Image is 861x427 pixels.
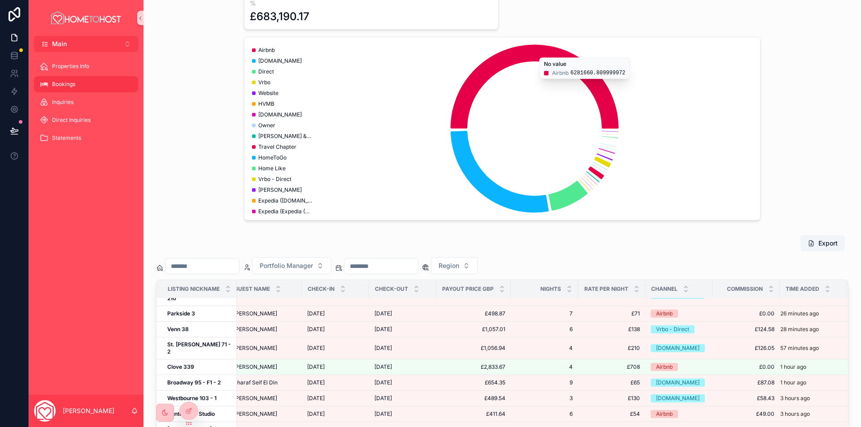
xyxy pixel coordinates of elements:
span: 3 [516,395,573,402]
p: 1 hour ago [780,379,806,386]
span: Owner [258,122,275,129]
span: Nights [540,285,561,293]
a: £71 [583,310,640,317]
span: [PERSON_NAME] [234,310,277,317]
span: Airbnb [258,47,275,54]
span: £0.00 [718,310,774,317]
a: [DATE] [307,379,364,386]
div: Airbnb [656,310,673,318]
span: Time added [786,285,819,293]
span: Listing nickname [168,285,220,293]
a: [DATE] [307,310,364,317]
p: [PERSON_NAME] [63,406,114,415]
span: Check-out [375,285,408,293]
a: 4 [516,345,573,352]
a: £489.54 [442,395,505,402]
span: £1,057.01 [442,326,505,333]
div: scrollable content [29,52,143,158]
span: [DATE] [374,363,392,371]
a: £126.05 [718,345,774,352]
span: £65 [583,379,640,386]
span: [PERSON_NAME] [234,410,277,418]
a: £210 [583,345,640,352]
span: Expedia ([DOMAIN_NAME]) [258,197,312,204]
a: [DATE] [374,345,431,352]
span: 6 [516,410,573,418]
span: [PERSON_NAME] [234,326,277,333]
a: £2,833.67 [442,363,505,371]
div: [DOMAIN_NAME] [656,379,700,387]
span: [PERSON_NAME] & Toms [258,133,312,140]
span: Check-in [308,285,335,293]
span: [DATE] [307,326,325,333]
span: Properties Info [52,63,89,70]
a: [DATE] [374,326,431,333]
p: 26 minutes ago [780,310,819,317]
img: App logo [50,11,122,25]
a: 9 [516,379,573,386]
a: [DATE] [307,395,364,402]
a: 1 hour ago [780,363,836,371]
a: £87.08 [718,379,774,386]
span: [DOMAIN_NAME] [258,57,302,65]
span: [DATE] [374,310,392,317]
a: £708 [583,363,640,371]
strong: Parkside 3 [167,310,195,317]
span: [DATE] [307,395,325,402]
span: Direct Inquiries [52,116,91,124]
span: Payout Price GBP [442,285,494,293]
span: HVMB [258,100,274,108]
p: 28 minutes ago [780,326,819,333]
span: Channel [651,285,678,293]
span: Website [258,90,278,97]
a: £0.00 [718,363,774,371]
a: [DATE] [374,379,431,386]
a: Parkside 3 [167,310,231,317]
a: [PERSON_NAME] [234,326,296,333]
a: [DATE] [374,395,431,402]
span: Region [439,261,459,270]
div: [DOMAIN_NAME] [656,394,700,402]
span: Commission [727,285,763,293]
a: £124.58 [718,326,774,333]
a: Venn 38 [167,326,231,333]
a: Airbnb [651,310,707,318]
a: Westbourne 103 - 1 [167,395,231,402]
span: [DOMAIN_NAME] [258,111,302,118]
a: £49.00 [718,410,774,418]
p: 57 minutes ago [780,345,819,352]
span: £1,056.94 [442,345,505,352]
span: Vrbo [258,79,270,86]
span: Travel Chapter [258,143,296,151]
span: Portfolio Manager [260,261,313,270]
a: [DATE] [307,345,364,352]
a: £130 [583,395,640,402]
a: Bookings [34,76,138,92]
span: [DATE] [374,326,392,333]
a: Statements [34,130,138,146]
button: Select Button [252,257,331,274]
p: 1 hour ago [780,363,806,371]
span: 7 [516,310,573,317]
a: 57 minutes ago [780,345,836,352]
span: [DATE] [307,379,325,386]
a: Sharaf Seif El Din [234,379,296,386]
span: £498.87 [442,310,505,317]
span: £58.43 [718,395,774,402]
span: £54 [583,410,640,418]
a: 4 [516,363,573,371]
button: Export [800,235,845,251]
span: [PERSON_NAME] [234,395,277,402]
span: £654.35 [442,379,505,386]
span: £138 [583,326,640,333]
span: [PERSON_NAME] [234,345,277,352]
a: 3 hours ago [780,410,836,418]
strong: St. [PERSON_NAME] 71 - 2 [167,341,232,355]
